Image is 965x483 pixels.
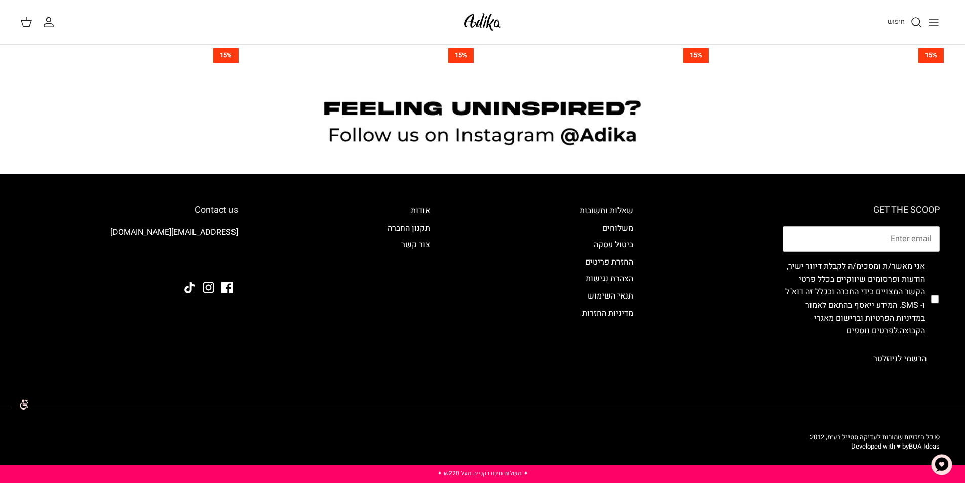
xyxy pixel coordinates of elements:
label: אני מאשר/ת ומסכימ/ה לקבלת דיוור ישיר, הודעות ופרסומים שיווקיים בכלל פרטי הקשר המצויים בידי החברה ... [783,260,925,338]
span: 15% [448,48,474,63]
span: 15% [683,48,709,63]
a: ✦ משלוח חינם בקנייה מעל ₪220 ✦ [437,469,528,478]
button: צ'אט [927,450,957,480]
span: 15% [918,48,944,63]
a: תקנון החברה [388,222,430,234]
a: לפרטים נוספים [846,325,898,337]
img: accessibility_icon02.svg [8,391,35,419]
button: Toggle menu [922,11,945,33]
img: Adika IL [210,254,238,267]
a: ביטול עסקה [594,239,633,251]
input: Email [783,226,940,252]
a: תנאי השימוש [588,290,633,302]
a: Instagram [203,282,214,293]
span: חיפוש [887,17,905,26]
a: אודות [411,205,430,217]
a: החזרת פריטים [585,256,633,268]
a: [EMAIL_ADDRESS][DOMAIN_NAME] [110,226,238,238]
a: צור קשר [401,239,430,251]
a: 15% [490,48,710,63]
h6: Contact us [25,205,238,216]
a: משלוחים [602,222,633,234]
a: החשבון שלי [43,16,59,28]
span: 15% [213,48,239,63]
a: שאלות ותשובות [580,205,633,217]
div: Secondary navigation [377,205,440,371]
a: 15% [255,48,475,63]
a: BOA Ideas [909,441,940,451]
a: מדיניות החזרות [582,307,633,319]
a: Tiktok [184,282,196,293]
span: © כל הזכויות שמורות לעדיקה סטייל בע״מ, 2012 [810,432,940,442]
a: חיפוש [887,16,922,28]
a: 15% [725,48,945,63]
a: הצהרת נגישות [586,273,633,285]
div: Secondary navigation [569,205,643,371]
p: Developed with ♥ by [810,442,940,451]
img: Adika IL [461,10,504,34]
button: הרשמי לניוזלטר [860,346,940,371]
a: Facebook [221,282,233,293]
h6: GET THE SCOOP [783,205,940,216]
a: 15% [20,48,240,63]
